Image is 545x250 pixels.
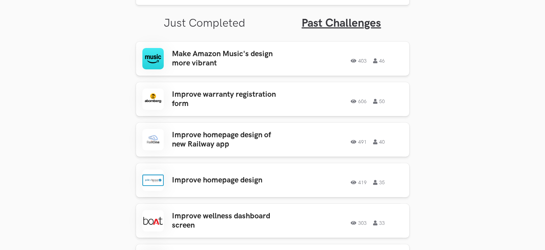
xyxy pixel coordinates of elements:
[373,220,385,225] span: 33
[373,99,385,104] span: 50
[351,220,367,225] span: 303
[172,212,283,230] h3: Improve wellness dashboard screen
[373,180,385,185] span: 35
[351,139,367,144] span: 491
[373,139,385,144] span: 40
[302,16,381,30] a: Past Challenges
[164,16,246,30] a: Just Completed
[172,176,283,185] h3: Improve homepage design
[136,163,409,197] a: Improve homepage design41935
[351,180,367,185] span: 419
[172,90,283,109] h3: Improve warranty registration form
[373,58,385,63] span: 46
[136,42,409,76] a: Make Amazon Music's design more vibrant40346
[136,82,409,116] a: Improve warranty registration form60650
[351,99,367,104] span: 606
[172,131,283,149] h3: Improve homepage design of new Railway app
[351,58,367,63] span: 403
[136,5,409,30] ul: Tabs Interface
[136,123,409,157] a: Improve homepage design of new Railway app49140
[172,49,283,68] h3: Make Amazon Music's design more vibrant
[136,204,409,238] a: Improve wellness dashboard screen30333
